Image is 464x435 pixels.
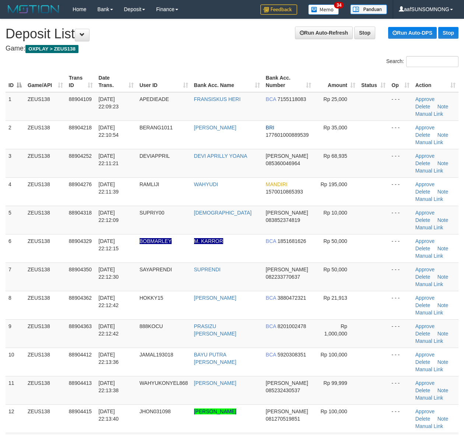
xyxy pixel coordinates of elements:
span: BCA [266,352,276,358]
span: [DATE] 22:12:30 [99,267,119,280]
a: Approve [415,181,435,187]
a: Approve [415,210,435,216]
span: [PERSON_NAME] [266,210,308,216]
td: ZEUS138 [25,319,66,348]
a: SUPRENDI [194,267,221,272]
td: - - - [389,234,412,262]
td: 11 [6,376,25,404]
a: Approve [415,380,435,386]
span: Rp 10,000 [323,210,347,216]
a: Delete [415,160,430,166]
a: Approve [415,153,435,159]
span: SUPRIY00 [140,210,165,216]
a: Delete [415,416,430,422]
td: ZEUS138 [25,348,66,376]
a: PRASIZU [PERSON_NAME] [194,323,236,337]
a: Delete [415,217,430,223]
a: Delete [415,331,430,337]
td: ZEUS138 [25,92,66,121]
span: 88904109 [69,96,92,102]
span: Rp 100,000 [321,408,347,414]
span: 888KOCU [140,323,163,329]
a: Manual Link [415,168,443,174]
a: Manual Link [415,366,443,372]
a: Manual Link [415,225,443,230]
span: 88904363 [69,323,92,329]
a: Note [437,331,449,337]
a: Note [437,387,449,393]
span: BCA [266,295,276,301]
span: [PERSON_NAME] [266,267,308,272]
span: [DATE] 22:11:21 [99,153,119,166]
td: 4 [6,177,25,206]
a: Approve [415,295,435,301]
td: - - - [389,376,412,404]
span: BCA [266,323,276,329]
span: DEVIAPPRIL [140,153,170,159]
td: ZEUS138 [25,404,66,433]
a: Note [437,132,449,138]
span: [DATE] 22:13:38 [99,380,119,393]
td: - - - [389,149,412,177]
span: HOKKY15 [140,295,164,301]
span: 88904412 [69,352,92,358]
label: Search: [386,56,458,67]
a: Approve [415,408,435,414]
td: - - - [389,206,412,234]
span: Copy 177601000889539 to clipboard [266,132,309,138]
a: Approve [415,267,435,272]
td: - - - [389,404,412,433]
a: Delete [415,189,430,195]
span: Copy 1851681626 to clipboard [277,238,306,244]
a: Delete [415,359,430,365]
span: Copy 085360046964 to clipboard [266,160,300,166]
td: ZEUS138 [25,149,66,177]
a: Approve [415,125,435,130]
span: Rp 25,000 [323,96,347,102]
a: WAHYUDI [194,181,218,187]
a: Note [437,246,449,251]
a: Note [437,189,449,195]
th: Bank Acc. Name: activate to sort column ascending [191,71,263,92]
a: Note [437,302,449,308]
span: Copy 085232430537 to clipboard [266,387,300,393]
a: Note [437,217,449,223]
th: Bank Acc. Number: activate to sort column ascending [263,71,314,92]
span: 88904329 [69,238,92,244]
td: 10 [6,348,25,376]
th: Trans ID: activate to sort column ascending [66,71,96,92]
th: Action: activate to sort column ascending [412,71,458,92]
span: 88904350 [69,267,92,272]
span: Rp 195,000 [321,181,347,187]
th: Op: activate to sort column ascending [389,71,412,92]
span: BCA [266,238,276,244]
span: Rp 1,000,000 [324,323,347,337]
th: Game/API: activate to sort column ascending [25,71,66,92]
span: [DATE] 22:13:36 [99,352,119,365]
td: ZEUS138 [25,206,66,234]
span: Rp 100,000 [321,352,347,358]
span: JHON031098 [140,408,171,414]
a: FRANSISKUS HERI [194,96,241,102]
span: [DATE] 22:10:54 [99,125,119,138]
td: ZEUS138 [25,376,66,404]
a: Note [437,274,449,280]
input: Search: [406,56,458,67]
a: Note [437,416,449,422]
a: Manual Link [415,196,443,202]
td: 8 [6,291,25,319]
a: [PERSON_NAME] [194,408,236,414]
a: Manual Link [415,111,443,117]
span: Copy 083852374819 to clipboard [266,217,300,223]
td: ZEUS138 [25,291,66,319]
span: OXPLAY > ZEUS138 [25,45,78,53]
span: Copy 5920308351 to clipboard [277,352,306,358]
a: Note [437,160,449,166]
td: 12 [6,404,25,433]
td: 9 [6,319,25,348]
span: Rp 68,935 [323,153,347,159]
span: 34 [334,2,344,8]
img: Feedback.jpg [260,4,297,15]
img: MOTION_logo.png [6,4,61,15]
span: [PERSON_NAME] [266,153,308,159]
